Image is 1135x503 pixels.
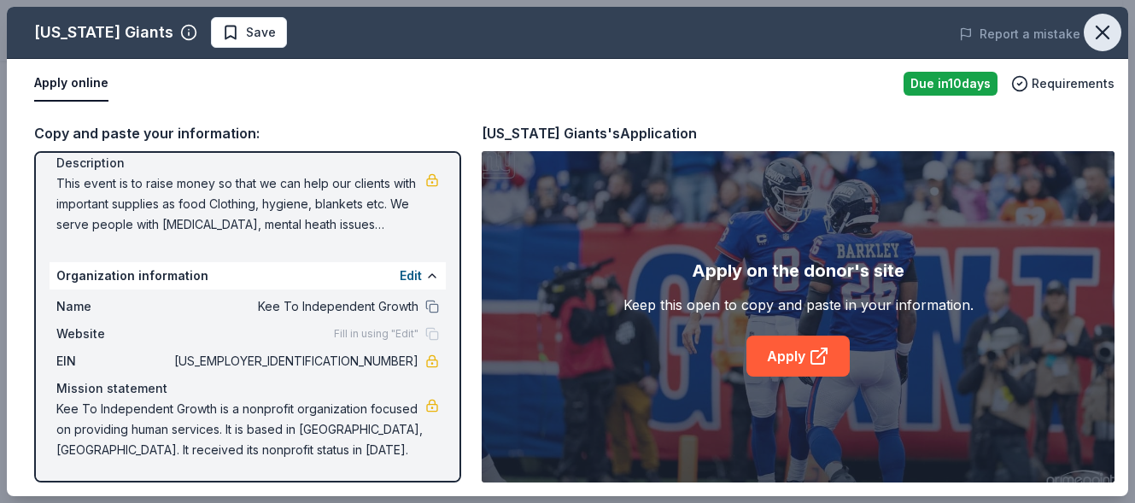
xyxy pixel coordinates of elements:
button: Requirements [1011,73,1115,94]
button: Save [211,17,287,48]
div: [US_STATE] Giants's Application [482,122,697,144]
div: Organization information [50,262,446,290]
div: Due in 10 days [904,72,998,96]
a: Apply [746,336,850,377]
span: This event is to raise money so that we can help our clients with important supplies as food Clot... [56,173,425,235]
span: Kee To Independent Growth [171,296,418,317]
span: Kee To Independent Growth is a nonprofit organization focused on providing human services. It is ... [56,399,425,460]
button: Apply online [34,66,108,102]
span: EIN [56,351,171,371]
div: Description [56,153,439,173]
span: Requirements [1032,73,1115,94]
div: [US_STATE] Giants [34,19,173,46]
span: Name [56,296,171,317]
span: Website [56,324,171,344]
div: Copy and paste your information: [34,122,461,144]
div: Keep this open to copy and paste in your information. [623,295,974,315]
span: Fill in using "Edit" [334,327,418,341]
span: [US_EMPLOYER_IDENTIFICATION_NUMBER] [171,351,418,371]
button: Report a mistake [959,24,1080,44]
div: Mission statement [56,378,439,399]
span: Save [246,22,276,43]
button: Edit [400,266,422,286]
div: Apply on the donor's site [692,257,904,284]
